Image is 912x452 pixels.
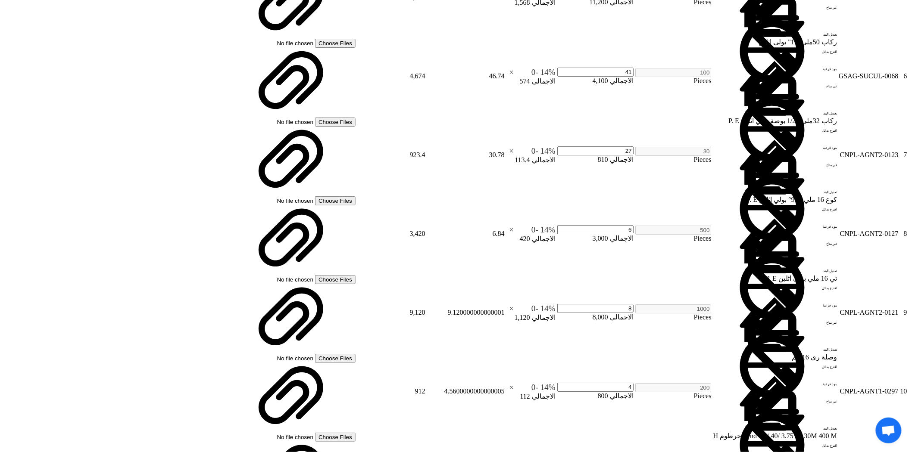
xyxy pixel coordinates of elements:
span: 8,000 [593,313,608,321]
input: أدخل سعر الوحدة [557,225,634,234]
span: الاجمالي [532,393,556,400]
td: 30.78 [427,116,505,194]
td: 9 [900,274,908,352]
span: × [509,68,514,76]
div: تعديل البند [782,282,837,300]
div: دردشة مفتوحة [876,418,902,443]
span: 810 [598,156,608,163]
span: Pieces [694,156,712,163]
input: أدخل سعر الوحدة [557,68,634,77]
div: اقترح بدائل [782,221,837,238]
td: 8 [900,195,908,273]
td: 6 [900,37,908,115]
ng-select: VAT [506,383,556,392]
div: بنود فرعية [782,80,837,98]
span: الاجمالي [532,156,556,164]
span: × [509,147,514,155]
span: Clear all [506,383,514,392]
div: اقترح بدائل [782,378,837,396]
td: 7 [900,116,908,194]
span: × [509,305,514,313]
input: أدخل سعر الوحدة [557,146,634,155]
div: غير متاح [782,19,837,36]
span: 4,674 [410,72,425,80]
div: بنود فرعية [782,159,837,176]
td: CNPL-AGNT2-0127 [838,195,899,273]
input: أدخل سعر الوحدة [557,304,634,313]
span: الاجمالي [610,392,634,399]
div: غير متاح [782,255,837,272]
ng-select: VAT [506,304,556,313]
input: RFQ_STEP1.ITEMS.2.AMOUNT_TITLE [635,68,712,77]
span: Pcnd 16 / 40/ 3.75 / 0.30M 400 M خرطوم H [713,432,837,440]
span: Pieces [694,392,712,399]
div: غير متاح [782,98,837,115]
ng-select: VAT [506,146,556,156]
span: تي 16 ملي بولي اثلين P. E [766,275,837,282]
span: 112 [520,393,530,400]
div: تعديل البند [782,46,837,63]
span: 3,420 [410,230,425,237]
td: 10 [900,353,908,430]
div: بنود فرعية [782,238,837,255]
span: Pieces [694,235,712,242]
td: 9.120000000000001 [427,274,505,352]
span: 3,000 [593,235,608,242]
span: الاجمالي [532,235,556,242]
td: 6.84 [427,195,505,273]
td: CNPL-AGNT1-0297 [838,353,899,430]
span: Clear all [506,68,514,77]
div: غير متاح [782,413,837,430]
span: وصلة رى 16 مم [792,353,837,361]
span: 912 [415,387,425,395]
ng-select: VAT [506,68,556,77]
div: غير متاح [782,176,837,194]
input: RFQ_STEP1.ITEMS.2.AMOUNT_TITLE [635,147,712,156]
div: اقترح بدائل [782,300,837,317]
span: 420 [520,235,530,242]
span: الاجمالي [610,77,634,84]
span: 1,120 [515,314,530,321]
span: الاجمالي [532,314,556,321]
span: الاجمالي [610,156,634,163]
input: RFQ_STEP1.ITEMS.2.AMOUNT_TITLE [635,304,712,313]
div: بنود فرعية [782,317,837,334]
span: Clear all [506,225,514,235]
td: 4.5600000000000005 [427,353,505,430]
span: Clear all [506,146,514,156]
input: RFQ_STEP1.ITEMS.2.AMOUNT_TITLE [635,226,712,235]
span: 923.4 [410,151,425,158]
div: غير متاح [782,334,837,351]
span: Pieces [694,77,712,84]
span: 9,120 [410,309,425,316]
span: × [509,384,514,391]
span: الاجمالي [610,235,634,242]
div: بنود فرعية [782,396,837,413]
span: 4,100 [593,77,608,84]
td: CNPL-AGNT2-0121 [838,274,899,352]
input: أدخل سعر الوحدة [557,383,634,392]
span: × [509,226,514,234]
div: تعديل البند [782,361,837,378]
span: ركاب 50ملى 1.5" بولى اثلين [759,38,837,46]
td: CNPL-AGNT2-0123 [838,116,899,194]
input: RFQ_STEP1.ITEMS.2.AMOUNT_TITLE [635,383,712,392]
div: تعديل البند [782,125,837,142]
div: اقترح بدائل [782,63,837,80]
span: 574 [520,77,530,85]
span: الاجمالي [610,313,634,321]
span: 800 [598,392,608,399]
span: ركاب 32ملي / 1/2 بوصة بولي اثلين P. E [729,117,837,124]
span: Clear all [506,304,514,313]
div: بنود فرعية [782,2,837,19]
td: 46.74 [427,37,505,115]
td: GSAG-SUCUL-0068 [838,37,899,115]
span: Pieces [694,313,712,321]
ng-select: VAT [506,225,556,235]
span: كوع 16 ملي - 90° بولي اثلين P. E [747,196,837,203]
div: تعديل البند [782,204,837,221]
span: 113.4 [515,156,530,164]
span: الاجمالي [532,77,556,85]
div: اقترح بدائل [782,142,837,159]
